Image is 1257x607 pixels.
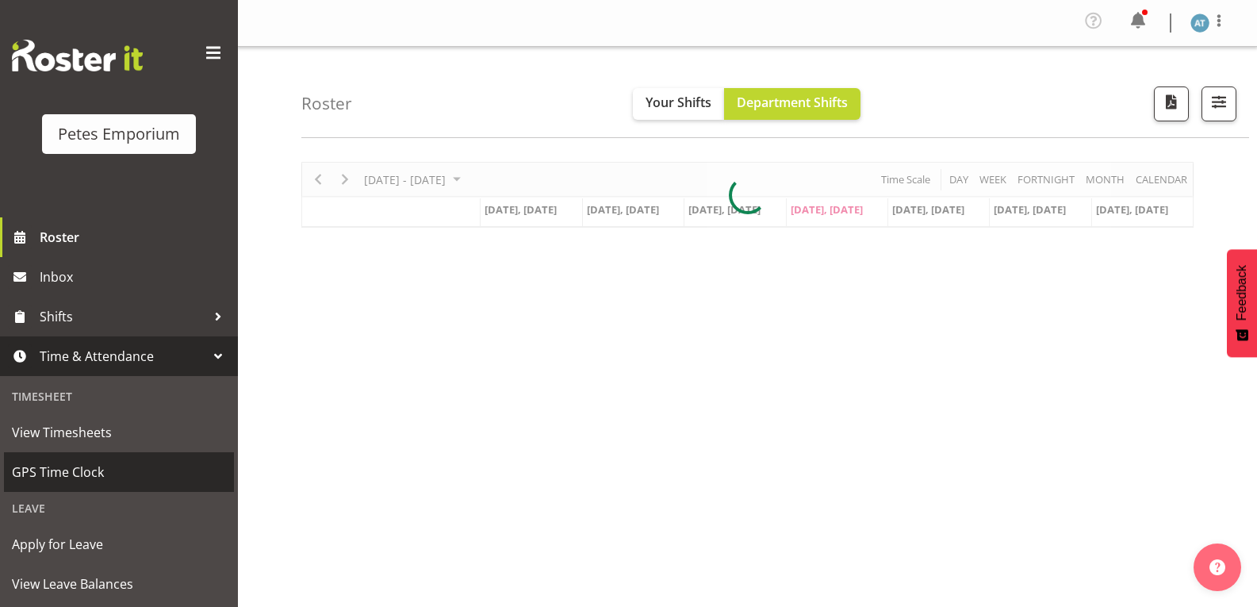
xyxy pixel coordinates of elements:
span: Apply for Leave [12,532,226,556]
span: View Leave Balances [12,572,226,596]
span: Your Shifts [646,94,711,111]
div: Leave [4,492,234,524]
span: Time & Attendance [40,344,206,368]
span: Roster [40,225,230,249]
h4: Roster [301,94,352,113]
button: Feedback - Show survey [1227,249,1257,357]
a: Apply for Leave [4,524,234,564]
button: Download a PDF of the roster according to the set date range. [1154,86,1189,121]
span: Inbox [40,265,230,289]
img: alex-micheal-taniwha5364.jpg [1190,13,1209,33]
span: GPS Time Clock [12,460,226,484]
span: Shifts [40,305,206,328]
span: Feedback [1235,265,1249,321]
div: Timesheet [4,380,234,413]
a: GPS Time Clock [4,452,234,492]
img: Rosterit website logo [12,40,143,71]
button: Filter Shifts [1201,86,1236,121]
button: Department Shifts [724,88,860,120]
div: Petes Emporium [58,122,180,146]
button: Your Shifts [633,88,724,120]
span: Department Shifts [737,94,848,111]
img: help-xxl-2.png [1209,559,1225,575]
a: View Timesheets [4,413,234,452]
span: View Timesheets [12,421,226,444]
a: View Leave Balances [4,564,234,604]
